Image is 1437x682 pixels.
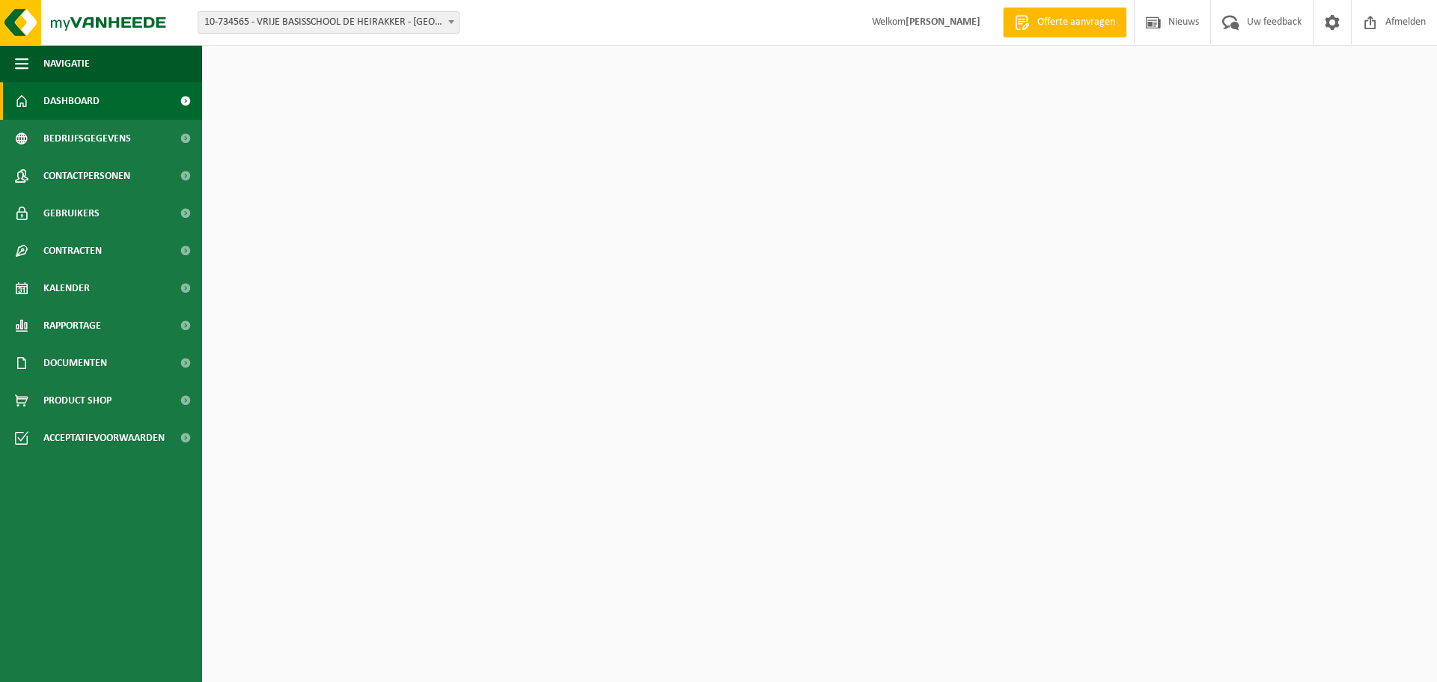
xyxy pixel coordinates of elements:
span: 10-734565 - VRIJE BASISSCHOOL DE HEIRAKKER - LEMBEKE [198,12,459,33]
span: 10-734565 - VRIJE BASISSCHOOL DE HEIRAKKER - LEMBEKE [198,11,460,34]
span: Product Shop [43,382,112,419]
span: Rapportage [43,307,101,344]
span: Offerte aanvragen [1034,15,1119,30]
span: Bedrijfsgegevens [43,120,131,157]
span: Contactpersonen [43,157,130,195]
span: Navigatie [43,45,90,82]
span: Acceptatievoorwaarden [43,419,165,457]
span: Documenten [43,344,107,382]
span: Gebruikers [43,195,100,232]
span: Kalender [43,270,90,307]
strong: [PERSON_NAME] [906,16,980,28]
span: Dashboard [43,82,100,120]
a: Offerte aanvragen [1003,7,1126,37]
span: Contracten [43,232,102,270]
